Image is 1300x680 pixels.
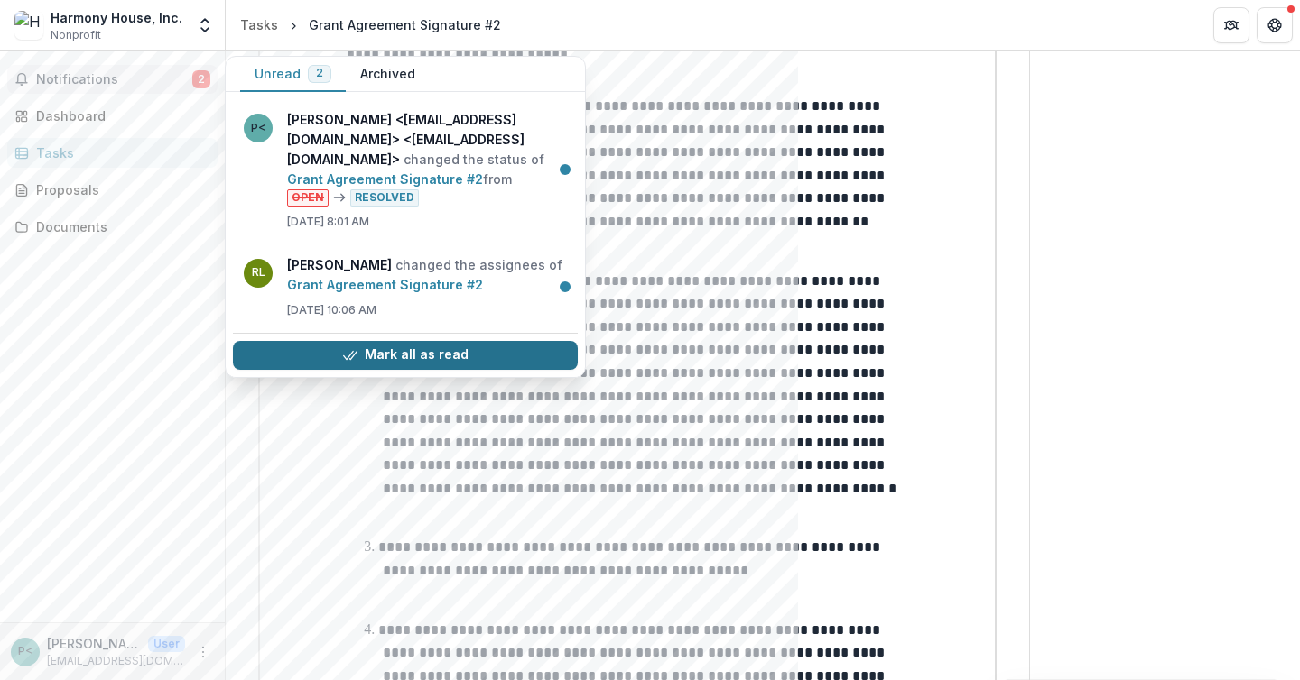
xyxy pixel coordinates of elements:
button: More [192,641,214,663]
button: Notifications2 [7,65,218,94]
p: changed the status of from [287,110,567,207]
p: [PERSON_NAME] <[EMAIL_ADDRESS][DOMAIN_NAME]> <[EMAIL_ADDRESS][DOMAIN_NAME]> [47,634,141,653]
div: Dashboard [36,106,203,125]
p: [EMAIL_ADDRESS][DOMAIN_NAME] [47,653,185,669]
button: Get Help [1257,7,1293,43]
div: Documents [36,217,203,236]
button: Archived [346,57,430,92]
div: Proposals [36,180,203,199]
a: Grant Agreement Signature #2 [287,171,483,187]
button: Open entity switcher [192,7,218,43]
div: Tasks [240,15,278,34]
img: Harmony House, Inc. [14,11,43,40]
button: Unread [240,57,346,92]
div: Harmony House, Inc. [51,8,182,27]
nav: breadcrumb [233,12,508,38]
div: Tasks [36,143,203,162]
div: Grant Agreement Signature #2 [309,15,501,34]
a: Proposals [7,175,218,205]
a: Tasks [7,138,218,168]
span: Notifications [36,72,192,87]
span: 2 [192,70,210,88]
a: Dashboard [7,101,218,131]
button: Partners [1213,7,1249,43]
a: Grant Agreement Signature #2 [287,277,483,292]
div: Preston Witt <preston_witt@harmonyhouse.org> <preston_witt@harmonyhouse.org> [18,646,32,657]
span: Nonprofit [51,27,101,43]
p: changed the assignees of [287,255,567,295]
span: 2 [316,67,323,79]
p: User [148,636,185,652]
button: Mark all as read [233,341,578,370]
a: Tasks [233,12,285,38]
a: Documents [7,212,218,242]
